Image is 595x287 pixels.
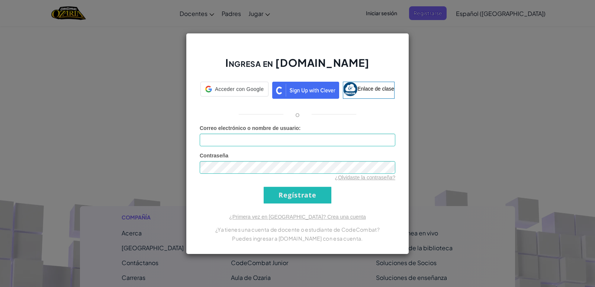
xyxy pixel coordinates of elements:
[295,110,300,118] font: o
[343,82,357,96] img: classlink-logo-small.png
[200,125,299,131] font: Correo electrónico o nombre de usuario
[200,82,268,97] div: Acceder con Google
[299,125,301,131] font: :
[229,214,366,220] a: ¿Primera vez en [GEOGRAPHIC_DATA]? Crea una cuenta
[200,153,228,159] font: Contraseña
[215,86,264,92] font: Acceder con Google
[335,175,395,180] a: ¿Olvidaste la contraseña?
[215,226,380,233] font: ¿Ya tienes una cuenta de docente o estudiante de CodeCombat?
[232,235,363,242] font: Puedes ingresar a [DOMAIN_NAME] con esa cuenta.
[200,82,268,99] a: Acceder con Google
[225,56,369,69] font: Ingresa en [DOMAIN_NAME]
[264,187,331,203] input: Regístrate
[357,85,394,91] font: Enlace de clase
[272,82,339,99] img: clever_sso_button@2x.png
